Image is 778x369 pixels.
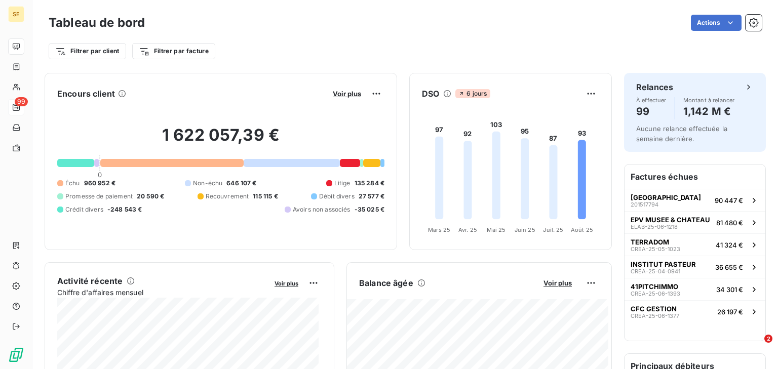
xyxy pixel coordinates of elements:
span: 27 577 € [359,192,384,201]
span: CREA-25-04-0941 [631,268,680,274]
span: Litige [334,179,351,188]
h4: 99 [636,103,667,119]
span: 41PITCHIMMO [631,282,678,291]
span: Échu [65,179,80,188]
tspan: Mai 25 [487,226,505,233]
tspan: Avr. 25 [458,226,477,233]
span: -248 543 € [107,205,142,214]
span: Voir plus [543,279,572,287]
span: 201517794 [631,201,658,208]
button: [GEOGRAPHIC_DATA]20151779490 447 € [625,189,765,211]
button: Actions [691,15,742,31]
h4: 1,142 M € [683,103,735,119]
span: Débit divers [319,192,355,201]
span: Non-échu [193,179,222,188]
span: Montant à relancer [683,97,735,103]
button: EPV MUSEE & CHATEAUELAB-25-06-121881 480 € [625,211,765,233]
span: Voir plus [333,90,361,98]
button: Voir plus [330,89,364,98]
span: EPV MUSEE & CHATEAU [631,216,710,224]
span: CREA-25-06-1393 [631,291,680,297]
span: [GEOGRAPHIC_DATA] [631,193,701,201]
span: 6 jours [455,89,490,98]
span: 34 301 € [716,285,743,294]
span: Promesse de paiement [65,192,133,201]
button: INSTITUT PASTEURCREA-25-04-094136 655 € [625,256,765,278]
span: 20 590 € [137,192,164,201]
span: Avoirs non associés [293,205,351,214]
tspan: Juil. 25 [543,226,563,233]
span: Chiffre d'affaires mensuel [57,287,267,298]
span: CFC GESTION [631,305,677,313]
h3: Tableau de bord [49,14,145,32]
span: 646 107 € [226,179,256,188]
span: 99 [15,97,28,106]
span: 36 655 € [715,263,743,271]
span: À effectuer [636,97,667,103]
span: 115 115 € [253,192,278,201]
span: 81 480 € [716,219,743,227]
span: CREA-25-06-1377 [631,313,679,319]
img: Logo LeanPay [8,347,24,363]
button: Filtrer par client [49,43,126,59]
span: Crédit divers [65,205,103,214]
h6: Activité récente [57,275,123,287]
span: -35 025 € [355,205,384,214]
tspan: Mars 25 [428,226,450,233]
h6: DSO [422,88,439,100]
span: 90 447 € [715,196,743,204]
h6: Factures échues [625,165,765,189]
span: ELAB-25-06-1218 [631,224,678,230]
span: 960 952 € [84,179,115,188]
h6: Balance âgée [359,277,413,289]
button: Voir plus [271,278,301,288]
span: CREA-25-05-1023 [631,246,680,252]
h2: 1 622 057,39 € [57,125,384,155]
h6: Encours client [57,88,115,100]
button: CFC GESTIONCREA-25-06-137726 197 € [625,300,765,322]
span: 135 284 € [355,179,384,188]
span: Recouvrement [206,192,249,201]
div: SE [8,6,24,22]
button: 41PITCHIMMOCREA-25-06-139334 301 € [625,278,765,300]
span: TERRADOM [631,238,669,246]
a: 99 [8,99,24,115]
span: 41 324 € [716,241,743,249]
span: 0 [98,171,102,179]
span: Voir plus [275,280,298,287]
span: 2 [764,335,772,343]
tspan: Août 25 [571,226,593,233]
h6: Relances [636,81,673,93]
button: Voir plus [540,278,575,288]
span: 26 197 € [717,308,743,316]
span: INSTITUT PASTEUR [631,260,696,268]
button: Filtrer par facture [132,43,215,59]
button: TERRADOMCREA-25-05-102341 324 € [625,233,765,256]
tspan: Juin 25 [515,226,535,233]
span: Aucune relance effectuée la semaine dernière. [636,125,727,143]
iframe: Intercom live chat [744,335,768,359]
